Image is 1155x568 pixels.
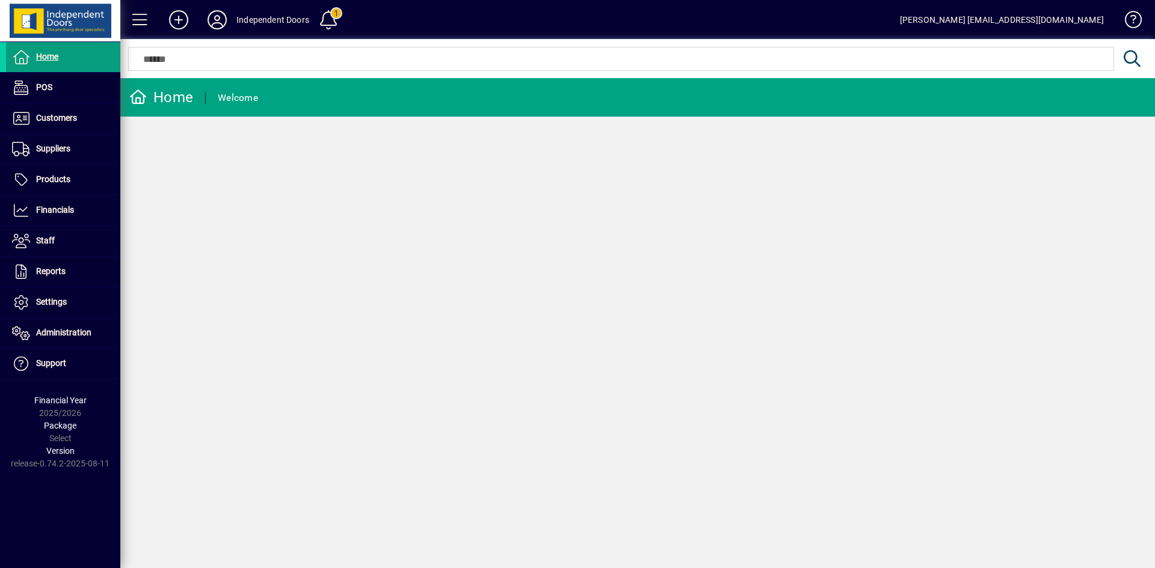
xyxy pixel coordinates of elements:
[6,103,120,133] a: Customers
[6,165,120,195] a: Products
[36,297,67,307] span: Settings
[6,195,120,225] a: Financials
[36,358,66,368] span: Support
[129,88,193,107] div: Home
[6,134,120,164] a: Suppliers
[218,88,258,108] div: Welcome
[900,10,1104,29] div: [PERSON_NAME] [EMAIL_ADDRESS][DOMAIN_NAME]
[6,257,120,287] a: Reports
[36,236,55,245] span: Staff
[44,421,76,430] span: Package
[36,266,66,276] span: Reports
[1116,2,1140,41] a: Knowledge Base
[36,205,74,215] span: Financials
[6,349,120,379] a: Support
[46,446,75,456] span: Version
[36,328,91,337] span: Administration
[198,9,236,31] button: Profile
[159,9,198,31] button: Add
[36,52,58,61] span: Home
[6,73,120,103] a: POS
[6,226,120,256] a: Staff
[6,287,120,317] a: Settings
[36,113,77,123] span: Customers
[36,144,70,153] span: Suppliers
[34,395,87,405] span: Financial Year
[36,82,52,92] span: POS
[236,10,309,29] div: Independent Doors
[6,318,120,348] a: Administration
[36,174,70,184] span: Products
